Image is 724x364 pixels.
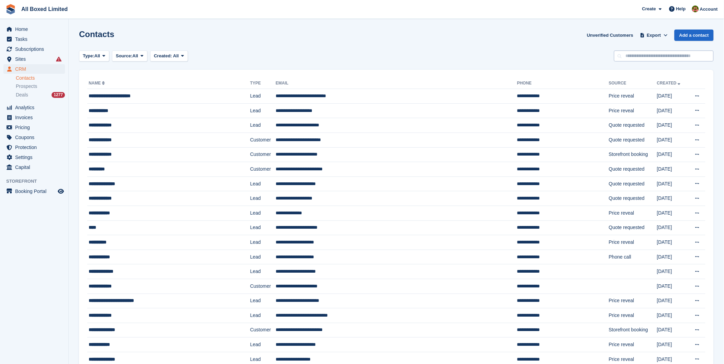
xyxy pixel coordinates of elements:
td: [DATE] [657,177,688,191]
span: Booking Portal [15,186,56,196]
a: menu [3,162,65,172]
td: [DATE] [657,308,688,323]
span: All [173,53,179,58]
span: Create [642,5,656,12]
a: Contacts [16,75,65,81]
span: Deals [16,92,28,98]
td: Storefront booking [609,323,657,338]
td: Lead [250,264,276,279]
td: [DATE] [657,338,688,352]
span: CRM [15,64,56,74]
button: Created: All [150,50,188,62]
a: Created [657,81,682,86]
td: [DATE] [657,133,688,147]
h1: Contacts [79,30,114,39]
a: menu [3,24,65,34]
td: Lead [250,220,276,235]
a: menu [3,152,65,162]
span: Export [647,32,661,39]
a: menu [3,44,65,54]
span: Subscriptions [15,44,56,54]
a: menu [3,113,65,122]
span: Analytics [15,103,56,112]
td: Customer [250,162,276,177]
span: Prospects [16,83,37,90]
span: Help [676,5,686,12]
button: Export [639,30,669,41]
td: [DATE] [657,235,688,250]
span: Sites [15,54,56,64]
a: menu [3,123,65,132]
td: Price reveal [609,308,657,323]
td: [DATE] [657,118,688,133]
span: All [133,53,138,59]
button: Type: All [79,50,109,62]
span: Pricing [15,123,56,132]
td: [DATE] [657,206,688,220]
span: All [94,53,100,59]
a: Deals 1277 [16,91,65,99]
td: [DATE] [657,250,688,264]
th: Source [609,78,657,89]
span: Created: [154,53,172,58]
td: Lead [250,338,276,352]
td: Lead [250,250,276,264]
div: 1277 [52,92,65,98]
td: Price reveal [609,235,657,250]
td: Storefront booking [609,147,657,162]
td: Lead [250,308,276,323]
td: Lead [250,206,276,220]
a: menu [3,186,65,196]
a: menu [3,143,65,152]
i: Smart entry sync failures have occurred [56,56,62,62]
td: Price reveal [609,103,657,118]
span: Home [15,24,56,34]
td: Lead [250,294,276,308]
span: Settings [15,152,56,162]
td: [DATE] [657,323,688,338]
td: [DATE] [657,89,688,104]
a: Preview store [57,187,65,195]
td: [DATE] [657,264,688,279]
td: [DATE] [657,147,688,162]
td: Lead [250,177,276,191]
a: Unverified Customers [584,30,636,41]
td: [DATE] [657,220,688,235]
td: [DATE] [657,162,688,177]
td: Customer [250,323,276,338]
a: menu [3,54,65,64]
td: [DATE] [657,103,688,118]
a: menu [3,34,65,44]
a: menu [3,133,65,142]
td: Quote requested [609,191,657,206]
span: Storefront [6,178,68,185]
td: Phone call [609,250,657,264]
th: Phone [517,78,609,89]
span: Tasks [15,34,56,44]
td: Quote requested [609,220,657,235]
td: [DATE] [657,191,688,206]
a: menu [3,64,65,74]
button: Source: All [112,50,147,62]
td: Quote requested [609,118,657,133]
td: Price reveal [609,206,657,220]
span: Type: [83,53,94,59]
span: Invoices [15,113,56,122]
td: Price reveal [609,89,657,104]
a: menu [3,103,65,112]
td: [DATE] [657,279,688,294]
span: Protection [15,143,56,152]
td: [DATE] [657,294,688,308]
td: Quote requested [609,162,657,177]
td: Lead [250,118,276,133]
td: Price reveal [609,338,657,352]
span: Account [700,6,718,13]
td: Customer [250,133,276,147]
td: Quote requested [609,133,657,147]
td: Customer [250,147,276,162]
span: Coupons [15,133,56,142]
span: Capital [15,162,56,172]
img: Sharon Hawkins [692,5,699,12]
td: Lead [250,89,276,104]
td: Quote requested [609,177,657,191]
